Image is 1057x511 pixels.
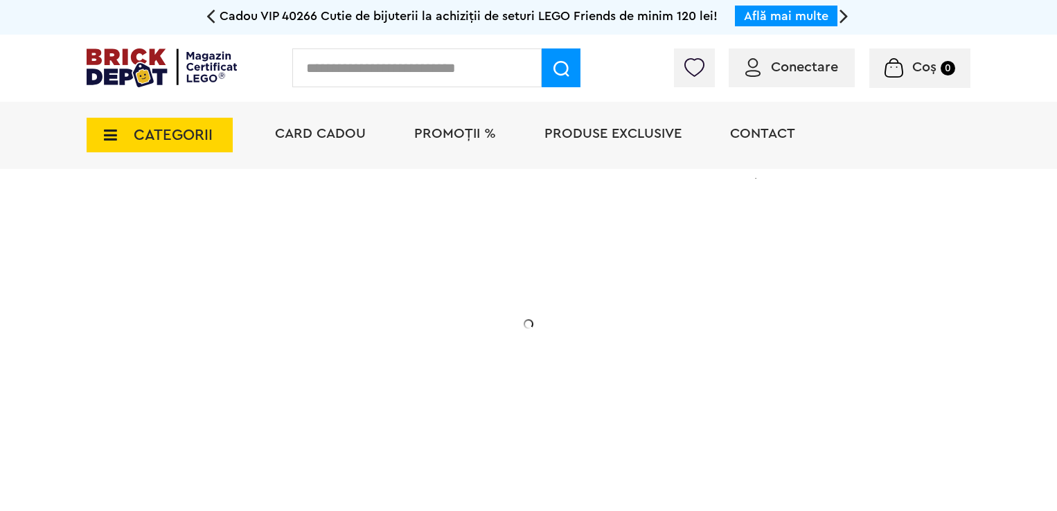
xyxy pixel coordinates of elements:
[544,127,682,141] a: Produse exclusive
[275,127,366,141] a: Card Cadou
[941,61,955,75] small: 0
[744,10,828,22] a: Află mai multe
[730,127,795,141] a: Contact
[134,127,213,143] span: CATEGORII
[185,244,462,294] h1: Cadou VIP 40772
[185,397,462,415] div: Află detalii
[912,60,936,74] span: Coș
[414,127,496,141] a: PROMOȚII %
[220,10,718,22] span: Cadou VIP 40266 Cutie de bijuterii la achiziții de seturi LEGO Friends de minim 120 lei!
[745,60,838,74] a: Conectare
[771,60,838,74] span: Conectare
[185,308,462,366] h2: Seria de sărbători: Fantomă luminoasă. Promoția este valabilă în perioada [DATE] - [DATE].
